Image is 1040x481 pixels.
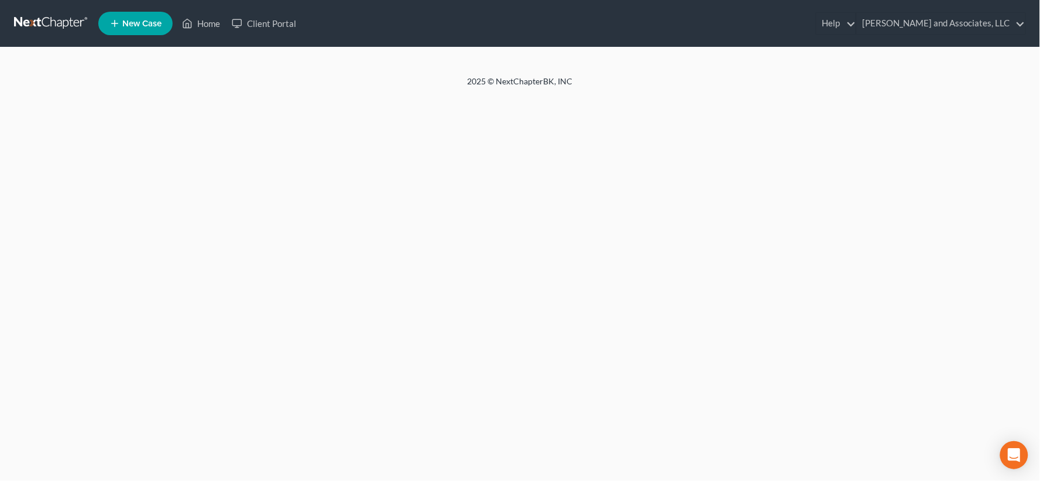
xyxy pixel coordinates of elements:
div: 2025 © NextChapterBK, INC [187,76,854,97]
div: Open Intercom Messenger [1000,441,1028,469]
a: [PERSON_NAME] and Associates, LLC [857,13,1025,34]
a: Home [176,13,226,34]
a: Client Portal [226,13,302,34]
new-legal-case-button: New Case [98,12,173,35]
a: Help [816,13,856,34]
